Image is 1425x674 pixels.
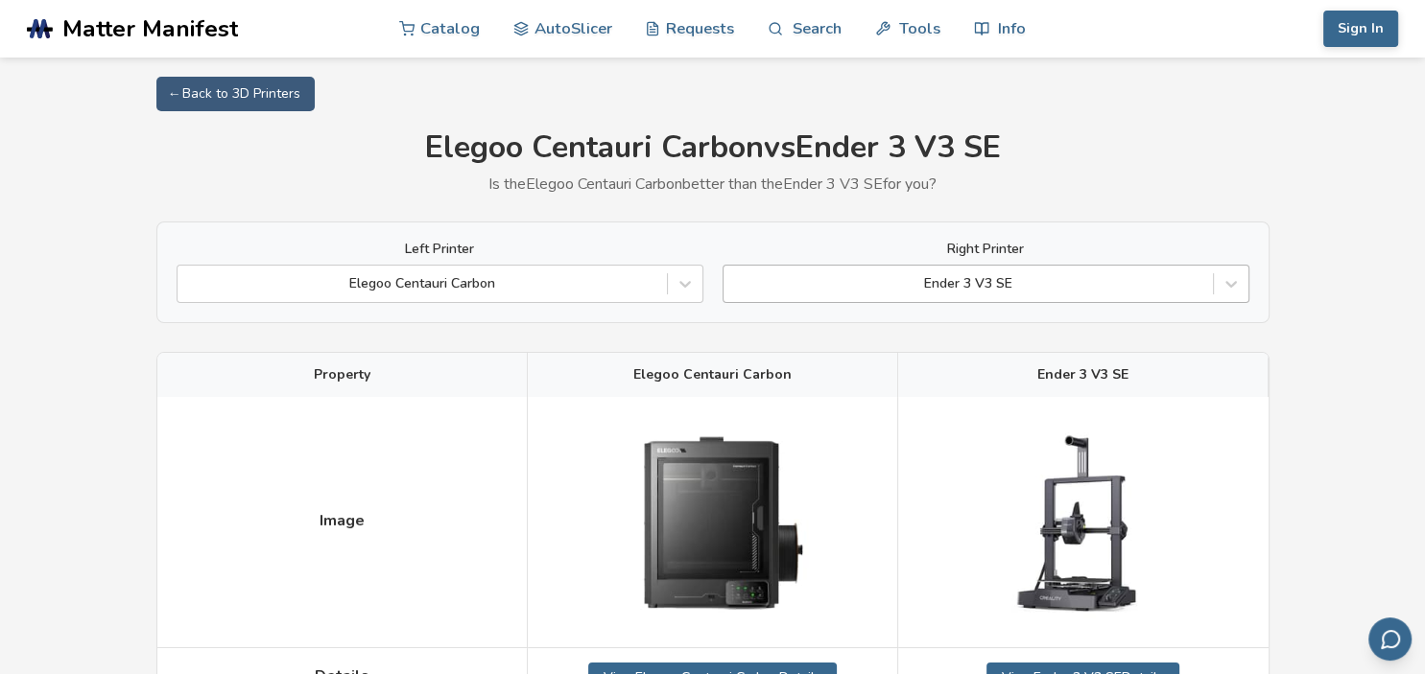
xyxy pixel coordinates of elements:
img: Ender 3 V3 SE [987,427,1179,618]
img: Elegoo Centauri Carbon [616,411,808,632]
label: Right Printer [723,242,1249,257]
input: Elegoo Centauri Carbon [187,276,191,291]
a: ← Back to 3D Printers [156,77,315,111]
h1: Elegoo Centauri Carbon vs Ender 3 V3 SE [156,130,1270,166]
input: Ender 3 V3 SE [733,276,737,291]
span: Elegoo Centauri Carbon [633,367,792,383]
span: Image [320,512,365,529]
span: Property [314,367,370,383]
button: Send feedback via email [1368,617,1412,661]
button: Sign In [1323,11,1398,47]
p: Is the Elegoo Centauri Carbon better than the Ender 3 V3 SE for you? [156,175,1270,193]
label: Left Printer [177,242,703,257]
span: Ender 3 V3 SE [1037,367,1128,383]
span: Matter Manifest [62,15,238,42]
